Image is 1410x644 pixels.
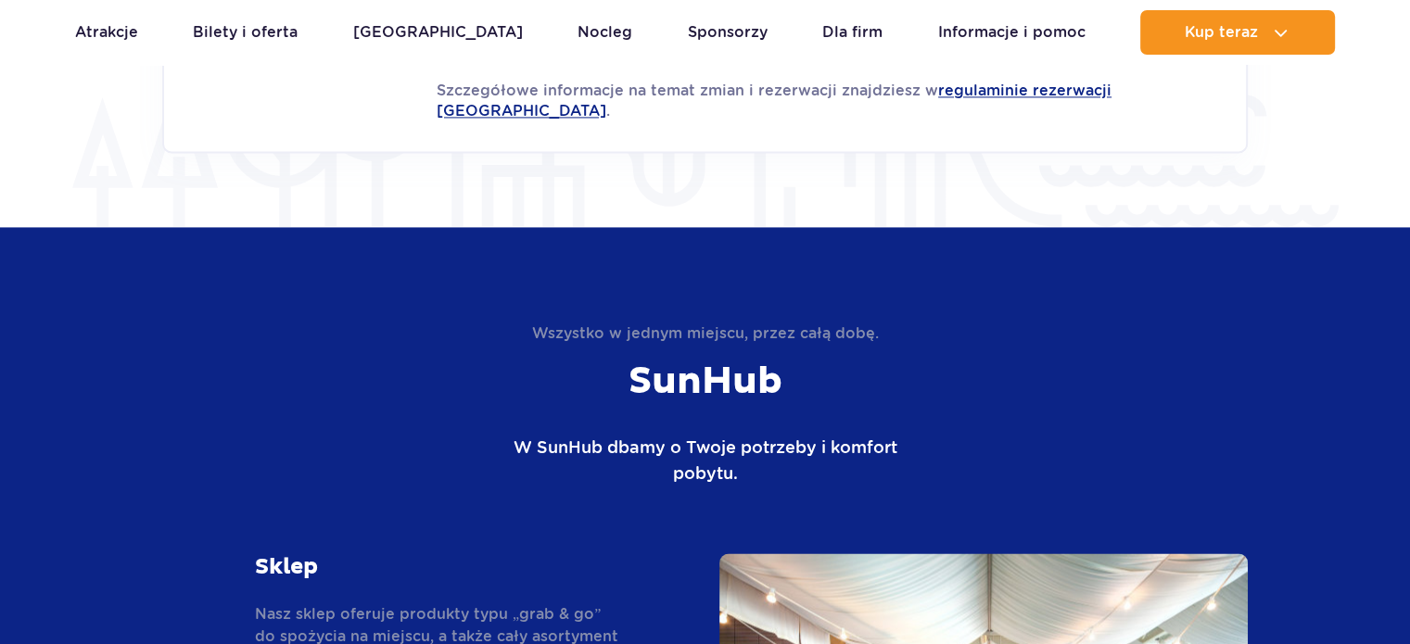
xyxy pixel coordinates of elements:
[1140,10,1335,55] button: Kup teraz
[353,10,523,55] a: [GEOGRAPHIC_DATA]
[1185,24,1258,41] span: Kup teraz
[506,323,905,344] p: Wszystko w jednym miejscu, przez całą dobę.
[75,10,138,55] a: Atrakcje
[822,10,883,55] a: Dla firm
[578,10,632,55] a: Nocleg
[506,435,905,486] p: W SunHub dbamy o Twoje potrzeby i komfort pobytu.
[506,359,905,405] h3: SunHub
[255,553,626,581] strong: Sklep
[688,10,768,55] a: Sponsorzy
[193,10,298,55] a: Bilety i oferta
[938,10,1086,55] a: Informacje i pomoc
